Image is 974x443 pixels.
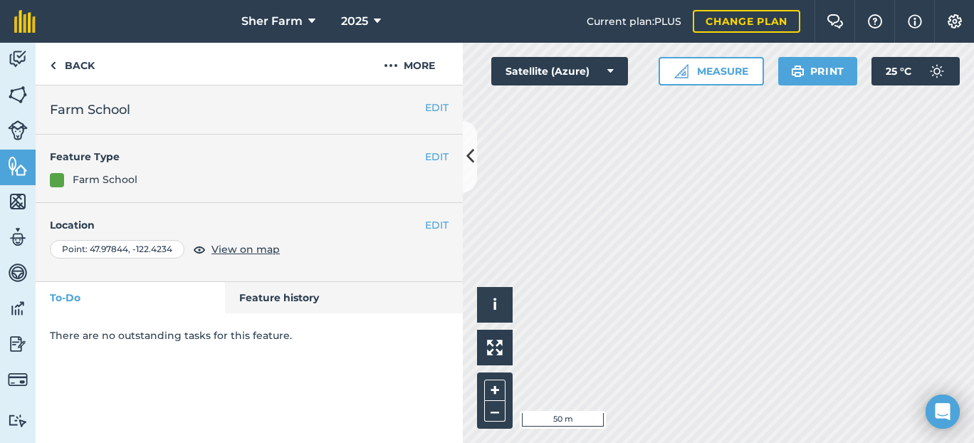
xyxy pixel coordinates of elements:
img: fieldmargin Logo [14,10,36,33]
button: Satellite (Azure) [491,57,628,85]
img: Two speech bubbles overlapping with the left bubble in the forefront [827,14,844,28]
div: Open Intercom Messenger [926,395,960,429]
div: Farm School [73,172,137,187]
a: Back [36,43,109,85]
img: svg+xml;base64,PD94bWwgdmVyc2lvbj0iMS4wIiBlbmNvZGluZz0idXRmLTgiPz4KPCEtLSBHZW5lcmF0b3I6IEFkb2JlIE... [8,370,28,390]
img: A cog icon [946,14,963,28]
img: svg+xml;base64,PD94bWwgdmVyc2lvbj0iMS4wIiBlbmNvZGluZz0idXRmLTgiPz4KPCEtLSBHZW5lcmF0b3I6IEFkb2JlIE... [8,226,28,248]
h2: Farm School [50,100,449,120]
img: svg+xml;base64,PHN2ZyB4bWxucz0iaHR0cDovL3d3dy53My5vcmcvMjAwMC9zdmciIHdpZHRoPSIxOSIgaGVpZ2h0PSIyNC... [791,63,805,80]
img: svg+xml;base64,PD94bWwgdmVyc2lvbj0iMS4wIiBlbmNvZGluZz0idXRmLTgiPz4KPCEtLSBHZW5lcmF0b3I6IEFkb2JlIE... [8,333,28,355]
p: There are no outstanding tasks for this feature. [50,328,449,343]
img: svg+xml;base64,PHN2ZyB4bWxucz0iaHR0cDovL3d3dy53My5vcmcvMjAwMC9zdmciIHdpZHRoPSIxNyIgaGVpZ2h0PSIxNy... [908,13,922,30]
img: A question mark icon [866,14,884,28]
a: Feature history [225,282,464,313]
span: Sher Farm [241,13,303,30]
span: 25 ° C [886,57,911,85]
img: svg+xml;base64,PD94bWwgdmVyc2lvbj0iMS4wIiBlbmNvZGluZz0idXRmLTgiPz4KPCEtLSBHZW5lcmF0b3I6IEFkb2JlIE... [8,414,28,427]
a: To-Do [36,282,225,313]
button: Measure [659,57,764,85]
img: svg+xml;base64,PD94bWwgdmVyc2lvbj0iMS4wIiBlbmNvZGluZz0idXRmLTgiPz4KPCEtLSBHZW5lcmF0b3I6IEFkb2JlIE... [8,120,28,140]
button: Print [778,57,858,85]
button: + [484,380,506,401]
img: svg+xml;base64,PHN2ZyB4bWxucz0iaHR0cDovL3d3dy53My5vcmcvMjAwMC9zdmciIHdpZHRoPSI1NiIgaGVpZ2h0PSI2MC... [8,155,28,177]
img: Four arrows, one pointing top left, one top right, one bottom right and the last bottom left [487,340,503,355]
img: svg+xml;base64,PHN2ZyB4bWxucz0iaHR0cDovL3d3dy53My5vcmcvMjAwMC9zdmciIHdpZHRoPSI5IiBoZWlnaHQ9IjI0Ii... [50,57,56,74]
button: EDIT [425,217,449,233]
img: svg+xml;base64,PD94bWwgdmVyc2lvbj0iMS4wIiBlbmNvZGluZz0idXRmLTgiPz4KPCEtLSBHZW5lcmF0b3I6IEFkb2JlIE... [923,57,951,85]
h4: Location [50,217,449,233]
img: svg+xml;base64,PD94bWwgdmVyc2lvbj0iMS4wIiBlbmNvZGluZz0idXRmLTgiPz4KPCEtLSBHZW5lcmF0b3I6IEFkb2JlIE... [8,48,28,70]
button: i [477,287,513,323]
button: EDIT [425,100,449,115]
img: svg+xml;base64,PD94bWwgdmVyc2lvbj0iMS4wIiBlbmNvZGluZz0idXRmLTgiPz4KPCEtLSBHZW5lcmF0b3I6IEFkb2JlIE... [8,262,28,283]
img: Ruler icon [674,64,688,78]
span: Current plan : PLUS [587,14,681,29]
button: More [356,43,463,85]
a: Change plan [693,10,800,33]
h4: Feature Type [50,149,425,165]
span: View on map [211,241,280,257]
button: 25 °C [871,57,960,85]
img: svg+xml;base64,PHN2ZyB4bWxucz0iaHR0cDovL3d3dy53My5vcmcvMjAwMC9zdmciIHdpZHRoPSI1NiIgaGVpZ2h0PSI2MC... [8,191,28,212]
img: svg+xml;base64,PD94bWwgdmVyc2lvbj0iMS4wIiBlbmNvZGluZz0idXRmLTgiPz4KPCEtLSBHZW5lcmF0b3I6IEFkb2JlIE... [8,298,28,319]
img: svg+xml;base64,PHN2ZyB4bWxucz0iaHR0cDovL3d3dy53My5vcmcvMjAwMC9zdmciIHdpZHRoPSIxOCIgaGVpZ2h0PSIyNC... [193,241,206,258]
button: EDIT [425,149,449,165]
img: svg+xml;base64,PHN2ZyB4bWxucz0iaHR0cDovL3d3dy53My5vcmcvMjAwMC9zdmciIHdpZHRoPSI1NiIgaGVpZ2h0PSI2MC... [8,84,28,105]
button: – [484,401,506,422]
div: Point : 47.97844 , -122.4234 [50,240,184,259]
span: i [493,296,497,313]
span: 2025 [341,13,368,30]
img: svg+xml;base64,PHN2ZyB4bWxucz0iaHR0cDovL3d3dy53My5vcmcvMjAwMC9zdmciIHdpZHRoPSIyMCIgaGVpZ2h0PSIyNC... [384,57,398,74]
button: View on map [193,241,280,258]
